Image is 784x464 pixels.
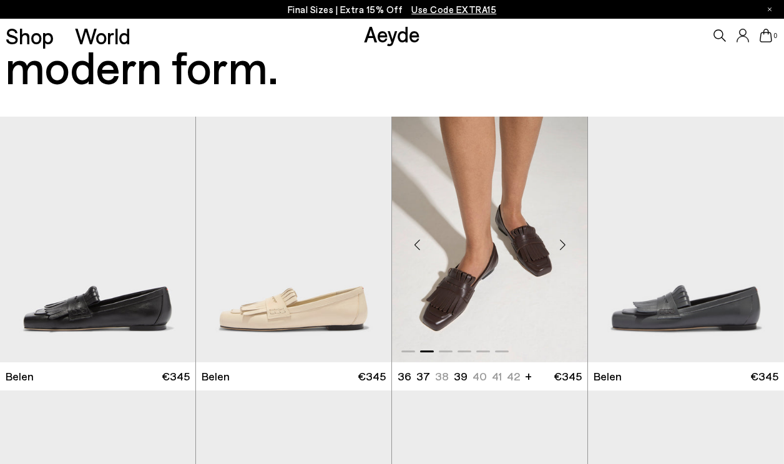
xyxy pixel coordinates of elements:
span: Belen [202,369,230,384]
ul: variant [398,369,516,384]
span: €345 [750,369,778,384]
div: 2 / 6 [392,117,587,362]
img: Belen Tassel Loafers [588,117,784,362]
div: Previous slide [398,226,436,263]
img: Belen Tassel Loafers [196,117,391,362]
a: Belen €345 [196,362,391,390]
a: Next slide Previous slide [196,117,391,362]
p: Final Sizes | Extra 15% Off [288,2,497,17]
span: €345 [554,369,582,384]
li: 36 [398,369,411,384]
a: 36 37 38 39 40 41 42 + €345 [392,362,587,390]
span: Navigate to /collections/ss25-final-sizes [411,4,496,15]
a: Belen €345 [588,362,784,390]
a: Aeyde [364,21,420,47]
img: Belen Tassel Loafers [392,117,587,362]
li: 39 [454,369,468,384]
li: 37 [416,369,430,384]
span: 0 [772,32,778,39]
a: Shop [6,25,54,47]
a: 0 [760,29,772,42]
span: Belen [6,369,34,384]
a: Next slide Previous slide [588,117,784,362]
a: Next slide Previous slide [392,117,587,362]
a: World [75,25,130,47]
span: €345 [162,369,190,384]
div: 1 / 6 [196,117,391,362]
li: + [525,367,532,384]
span: Belen [594,369,622,384]
div: Next slide [544,226,581,263]
div: 1 / 6 [588,117,784,362]
span: €345 [358,369,386,384]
